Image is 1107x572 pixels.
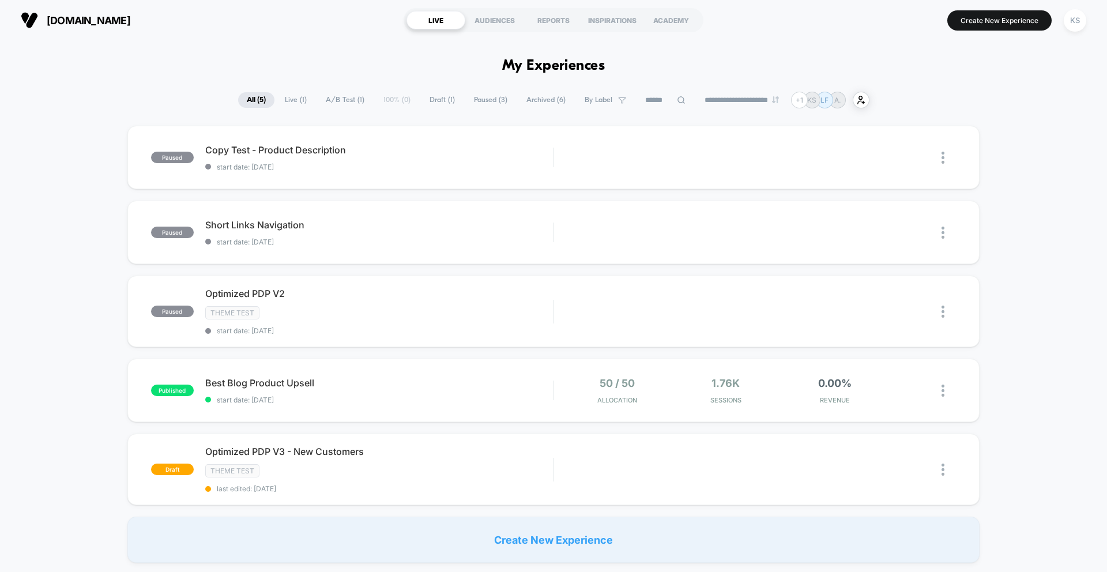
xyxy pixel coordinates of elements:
[205,464,259,477] span: Theme Test
[151,385,194,396] span: published
[127,517,980,563] div: Create New Experience
[818,377,852,389] span: 0.00%
[276,92,315,108] span: Live ( 1 )
[518,92,574,108] span: Archived ( 6 )
[1060,9,1090,32] button: KS
[47,14,130,27] span: [DOMAIN_NAME]
[421,92,464,108] span: Draft ( 1 )
[947,10,1052,31] button: Create New Experience
[317,92,373,108] span: A/B Test ( 1 )
[942,227,944,239] img: close
[465,92,516,108] span: Paused ( 3 )
[205,446,553,457] span: Optimized PDP V3 - New Customers
[600,377,635,389] span: 50 / 50
[205,144,553,156] span: Copy Test - Product Description
[205,396,553,404] span: start date: [DATE]
[205,219,553,231] span: Short Links Navigation
[791,92,808,108] div: + 1
[17,11,134,29] button: [DOMAIN_NAME]
[597,396,637,404] span: Allocation
[151,227,194,238] span: paused
[820,96,829,104] p: LF
[205,288,553,299] span: Optimized PDP V2
[151,306,194,317] span: paused
[807,96,816,104] p: KS
[238,92,274,108] span: All ( 5 )
[151,152,194,163] span: paused
[205,484,553,493] span: last edited: [DATE]
[583,11,642,29] div: INSPIRATIONS
[406,11,465,29] div: LIVE
[502,58,605,74] h1: My Experiences
[642,11,701,29] div: ACADEMY
[834,96,841,104] p: A.
[205,238,553,246] span: start date: [DATE]
[942,385,944,397] img: close
[783,396,886,404] span: REVENUE
[21,12,38,29] img: Visually logo
[675,396,778,404] span: Sessions
[205,306,259,319] span: Theme Test
[711,377,740,389] span: 1.76k
[1064,9,1086,32] div: KS
[465,11,524,29] div: AUDIENCES
[942,306,944,318] img: close
[942,464,944,476] img: close
[772,96,779,103] img: end
[585,96,612,104] span: By Label
[205,326,553,335] span: start date: [DATE]
[524,11,583,29] div: REPORTS
[151,464,194,475] span: draft
[942,152,944,164] img: close
[205,377,553,389] span: Best Blog Product Upsell
[205,163,553,171] span: start date: [DATE]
